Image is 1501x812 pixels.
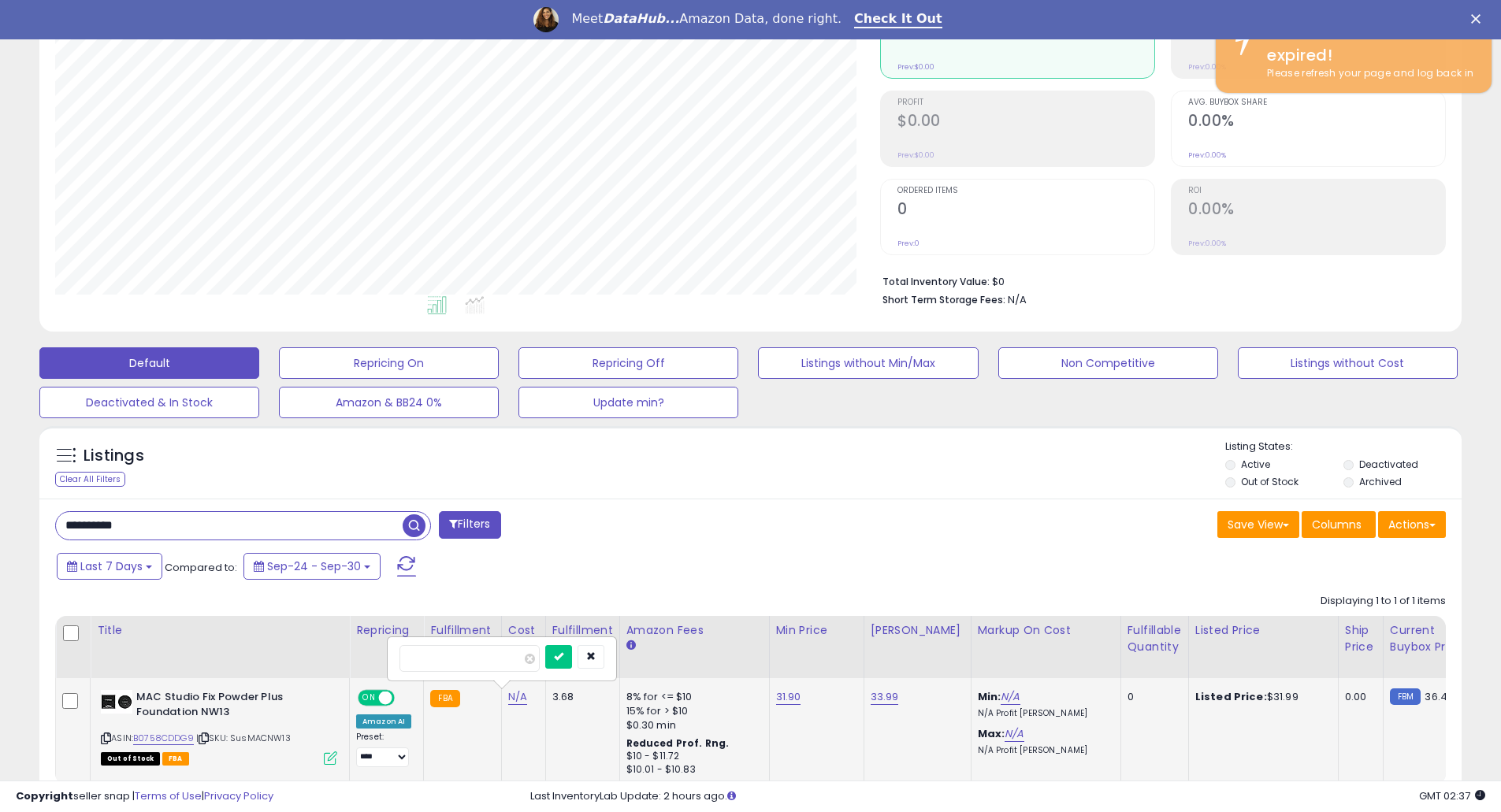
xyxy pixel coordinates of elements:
span: 36.43 [1425,689,1454,704]
button: Actions [1378,511,1446,538]
span: Profit [897,98,1154,107]
a: Check It Out [854,11,942,28]
div: Amazon AI [356,714,411,729]
div: seller snap | | [16,789,273,804]
div: Clear All Filters [55,472,125,487]
div: Close [1471,14,1487,24]
th: The percentage added to the cost of goods (COGS) that forms the calculator for Min & Max prices. [971,616,1120,678]
p: Listing States: [1225,439,1462,454]
div: Listed Price [1195,622,1332,639]
button: Save View [1217,511,1299,538]
span: | SKU: SusMACNW13 [196,732,291,744]
a: 33.99 [871,689,899,705]
div: Displaying 1 to 1 of 1 items [1321,594,1446,609]
button: Default [39,347,259,379]
button: Listings without Cost [1238,347,1458,379]
small: FBA [430,690,459,707]
h2: 0 [897,200,1154,221]
h5: Listings [84,445,144,467]
a: N/A [508,689,527,705]
div: Cost [508,622,539,639]
span: Last 7 Days [80,558,143,574]
small: Prev: 0.00% [1188,150,1226,160]
small: Prev: $0.00 [897,62,934,72]
div: 3.68 [552,690,607,704]
small: Prev: 0 [897,239,920,248]
small: FBM [1390,688,1421,705]
li: $0 [882,271,1434,290]
label: Active [1241,458,1270,471]
b: Total Inventory Value: [882,275,990,288]
span: Ordered Items [897,187,1154,195]
div: Preset: [356,732,411,767]
div: 8% for <= $10 [626,690,757,704]
strong: Copyright [16,788,73,803]
div: $0.30 min [626,718,757,732]
b: Min: [978,689,1001,704]
small: Prev: 0.00% [1188,62,1226,72]
h2: $0.00 [897,112,1154,133]
button: Sep-24 - Sep-30 [243,553,381,580]
div: 0.00 [1345,690,1371,704]
button: Columns [1302,511,1376,538]
a: N/A [1001,689,1020,705]
span: 2025-10-12 02:37 GMT [1419,788,1485,803]
button: Non Competitive [998,347,1218,379]
p: N/A Profit [PERSON_NAME] [978,708,1109,719]
a: Privacy Policy [204,788,273,803]
span: All listings that are currently out of stock and unavailable for purchase on Amazon [101,752,160,766]
div: Repricing [356,622,417,639]
b: Short Term Storage Fees: [882,293,1005,306]
button: Repricing On [279,347,499,379]
div: Fulfillment Cost [552,622,613,655]
span: Columns [1312,517,1362,532]
span: ROI [1188,187,1445,195]
a: B0758CDDG9 [133,732,194,745]
div: Fulfillable Quantity [1128,622,1182,655]
button: Last 7 Days [57,553,162,580]
button: Amazon & BB24 0% [279,387,499,418]
div: Fulfillment [430,622,494,639]
button: Repricing Off [518,347,738,379]
div: 15% for > $10 [626,704,757,718]
button: Deactivated & In Stock [39,387,259,418]
img: 31hb28RgmoL._SL40_.jpg [101,690,132,714]
button: Filters [439,511,500,539]
div: Your session has expired! [1255,21,1480,66]
div: $31.99 [1195,690,1326,704]
div: $10 - $11.72 [626,750,757,763]
label: Archived [1359,475,1402,488]
span: ON [359,691,379,705]
div: Current Buybox Price [1390,622,1471,655]
div: Min Price [776,622,857,639]
div: Title [97,622,343,639]
div: Meet Amazon Data, done right. [571,11,842,27]
i: DataHub... [603,11,679,26]
b: MAC Studio Fix Powder Plus Foundation NW13 [136,690,328,723]
span: Sep-24 - Sep-30 [267,558,361,574]
label: Deactivated [1359,458,1418,471]
b: Max: [978,726,1005,741]
button: Update min? [518,387,738,418]
small: Prev: $0.00 [897,150,934,160]
a: N/A [1005,726,1024,742]
div: Ship Price [1345,622,1377,655]
img: Profile image for Georgie [533,7,559,32]
label: Out of Stock [1241,475,1299,488]
span: Compared to: [165,560,237,575]
a: 31.90 [776,689,801,705]
h2: 0.00% [1188,200,1445,221]
div: Amazon Fees [626,622,763,639]
span: N/A [1008,292,1027,307]
button: Listings without Min/Max [758,347,978,379]
div: Please refresh your page and log back in [1255,66,1480,81]
span: FBA [162,752,189,766]
div: [PERSON_NAME] [871,622,964,639]
div: 0 [1128,690,1176,704]
span: OFF [392,691,418,705]
h2: 0.00% [1188,112,1445,133]
div: $10.01 - $10.83 [626,763,757,777]
small: Prev: 0.00% [1188,239,1226,248]
a: Terms of Use [135,788,202,803]
div: Last InventoryLab Update: 2 hours ago. [530,789,1485,804]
